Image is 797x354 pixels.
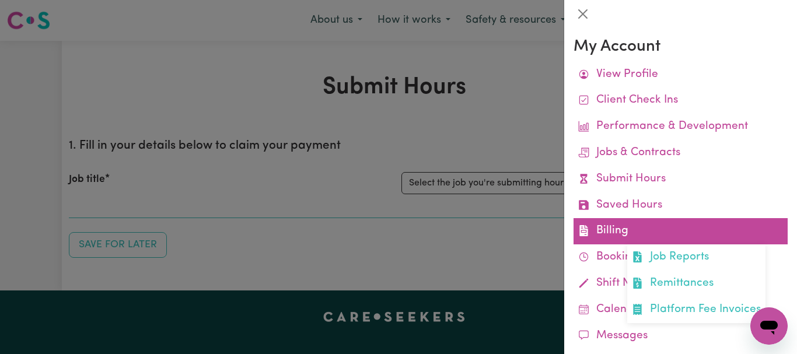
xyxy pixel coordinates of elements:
a: Platform Fee Invoices [627,297,765,323]
a: Client Check Ins [574,87,788,114]
button: Close [574,5,592,23]
a: BillingJob ReportsRemittancesPlatform Fee Invoices [574,218,788,244]
a: Messages [574,323,788,349]
a: Bookings [574,244,788,271]
a: Job Reports [627,244,765,271]
a: View Profile [574,62,788,88]
a: Submit Hours [574,166,788,192]
iframe: Button to launch messaging window [750,307,788,345]
a: Remittances [627,271,765,297]
h3: My Account [574,37,788,57]
a: Calendar [574,297,788,323]
a: Performance & Development [574,114,788,140]
a: Jobs & Contracts [574,140,788,166]
a: Saved Hours [574,192,788,219]
a: Shift Notes [574,271,788,297]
